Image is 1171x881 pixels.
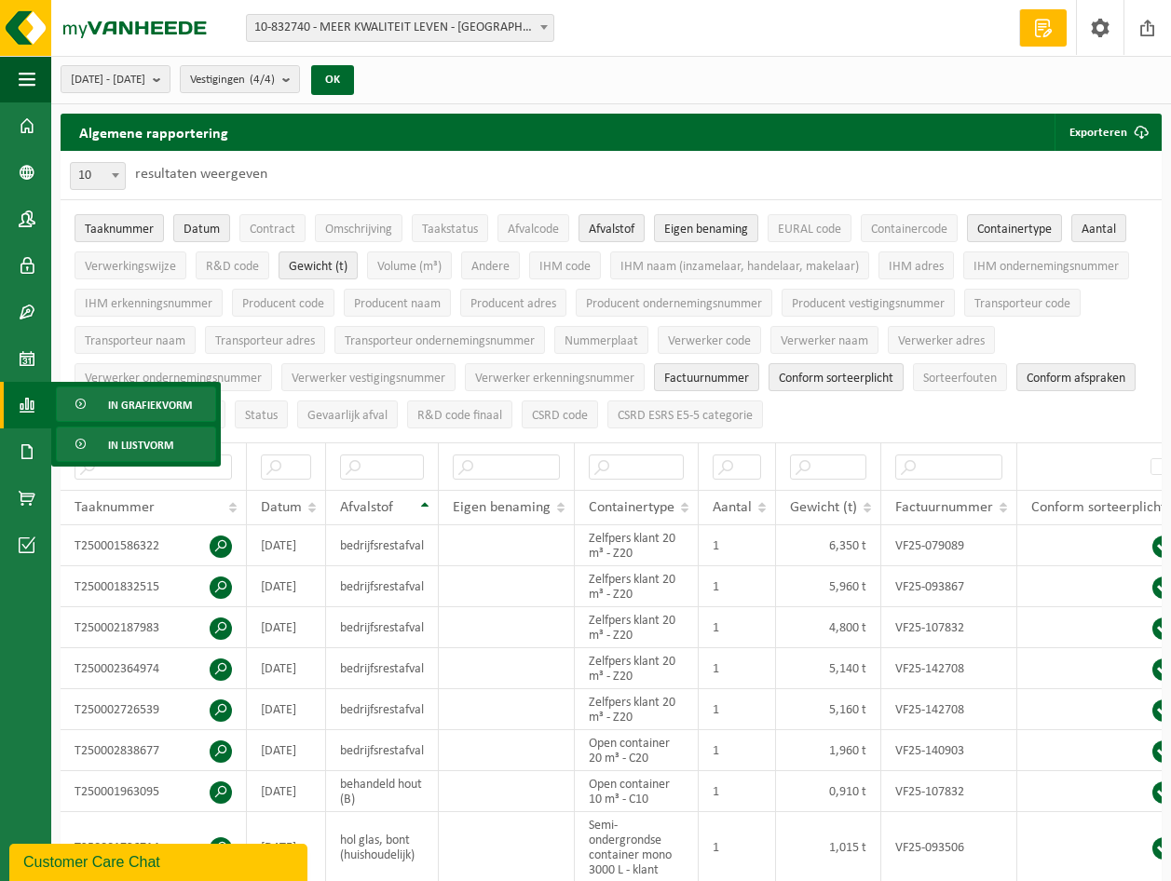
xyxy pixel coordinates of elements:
td: 1 [699,607,776,648]
button: Verwerker ondernemingsnummerVerwerker ondernemingsnummer: Activate to sort [75,363,272,391]
td: bedrijfsrestafval [326,607,439,648]
td: 0,910 t [776,771,881,812]
td: [DATE] [247,689,326,730]
button: AfvalstofAfvalstof: Activate to invert sorting [579,214,645,242]
td: bedrijfsrestafval [326,566,439,607]
button: TaakstatusTaakstatus: Activate to sort [412,214,488,242]
button: IHM adresIHM adres: Activate to sort [878,251,954,279]
td: VF25-107832 [881,607,1017,648]
td: bedrijfsrestafval [326,730,439,771]
span: Containertype [589,500,674,515]
button: VerwerkingswijzeVerwerkingswijze: Activate to sort [75,251,186,279]
span: Containertype [977,223,1052,237]
button: Transporteur codeTransporteur code: Activate to sort [964,289,1081,317]
button: Conform afspraken : Activate to sort [1016,363,1136,391]
td: 6,350 t [776,525,881,566]
td: Zelfpers klant 20 m³ - Z20 [575,607,699,648]
span: Vestigingen [190,66,275,94]
span: 10 [70,162,126,190]
button: Verwerker vestigingsnummerVerwerker vestigingsnummer: Activate to sort [281,363,456,391]
span: Transporteur ondernemingsnummer [345,334,535,348]
span: 10-832740 - MEER KWALITEIT LEVEN - ANTWERPEN [247,15,553,41]
button: [DATE] - [DATE] [61,65,170,93]
span: Verwerker naam [781,334,868,348]
td: [DATE] [247,730,326,771]
td: [DATE] [247,607,326,648]
td: 1 [699,648,776,689]
span: Omschrijving [325,223,392,237]
span: Datum [261,500,302,515]
td: T250002364974 [61,648,247,689]
span: Verwerker code [668,334,751,348]
span: R&D code [206,260,259,274]
td: T250001963095 [61,771,247,812]
button: SorteerfoutenSorteerfouten: Activate to sort [913,363,1007,391]
td: VF25-079089 [881,525,1017,566]
span: Transporteur naam [85,334,185,348]
td: [DATE] [247,648,326,689]
td: 5,160 t [776,689,881,730]
button: StatusStatus: Activate to sort [235,400,288,428]
button: Verwerker codeVerwerker code: Activate to sort [658,326,761,354]
span: Status [245,409,278,423]
span: Producent naam [354,297,441,311]
button: OK [311,65,354,95]
button: ContainercodeContainercode: Activate to sort [861,214,958,242]
span: Gewicht (t) [790,500,857,515]
td: VF25-142708 [881,689,1017,730]
span: Verwerker adres [898,334,985,348]
td: 1 [699,525,776,566]
span: Gevaarlijk afval [307,409,388,423]
td: T250002726539 [61,689,247,730]
span: Andere [471,260,510,274]
td: VF25-107832 [881,771,1017,812]
label: resultaten weergeven [135,167,267,182]
span: Factuurnummer [664,372,749,386]
span: Transporteur adres [215,334,315,348]
td: Open container 20 m³ - C20 [575,730,699,771]
span: Containercode [871,223,947,237]
button: Gewicht (t)Gewicht (t): Activate to sort [279,251,358,279]
span: Verwerker vestigingsnummer [292,372,445,386]
span: [DATE] - [DATE] [71,66,145,94]
button: IHM ondernemingsnummerIHM ondernemingsnummer: Activate to sort [963,251,1129,279]
span: Aantal [1082,223,1116,237]
span: IHM erkenningsnummer [85,297,212,311]
span: 10-832740 - MEER KWALITEIT LEVEN - ANTWERPEN [246,14,554,42]
td: bedrijfsrestafval [326,525,439,566]
span: In lijstvorm [108,427,173,463]
button: Verwerker naamVerwerker naam: Activate to sort [770,326,878,354]
td: Zelfpers klant 20 m³ - Z20 [575,689,699,730]
button: AfvalcodeAfvalcode: Activate to sort [497,214,569,242]
span: Aantal [713,500,752,515]
span: Producent code [242,297,324,311]
span: Eigen benaming [453,500,551,515]
button: Producent naamProducent naam: Activate to sort [344,289,451,317]
td: VF25-140903 [881,730,1017,771]
button: Producent ondernemingsnummerProducent ondernemingsnummer: Activate to sort [576,289,772,317]
span: R&D code finaal [417,409,502,423]
span: Producent adres [470,297,556,311]
td: VF25-142708 [881,648,1017,689]
button: FactuurnummerFactuurnummer: Activate to sort [654,363,759,391]
button: ContainertypeContainertype: Activate to sort [967,214,1062,242]
span: Verwerker ondernemingsnummer [85,372,262,386]
span: Afvalstof [589,223,634,237]
button: IHM erkenningsnummerIHM erkenningsnummer: Activate to sort [75,289,223,317]
button: IHM naam (inzamelaar, handelaar, makelaar)IHM naam (inzamelaar, handelaar, makelaar): Activate to... [610,251,869,279]
span: IHM adres [889,260,944,274]
button: Verwerker adresVerwerker adres: Activate to sort [888,326,995,354]
a: In lijstvorm [56,427,216,462]
button: R&D codeR&amp;D code: Activate to sort [196,251,269,279]
button: Vestigingen(4/4) [180,65,300,93]
td: [DATE] [247,525,326,566]
h2: Algemene rapportering [61,114,247,151]
span: CSRD ESRS E5-5 categorie [618,409,753,423]
td: Zelfpers klant 20 m³ - Z20 [575,525,699,566]
span: Producent vestigingsnummer [792,297,945,311]
span: Afvalstof [340,500,393,515]
td: [DATE] [247,771,326,812]
td: 5,960 t [776,566,881,607]
span: Gewicht (t) [289,260,347,274]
